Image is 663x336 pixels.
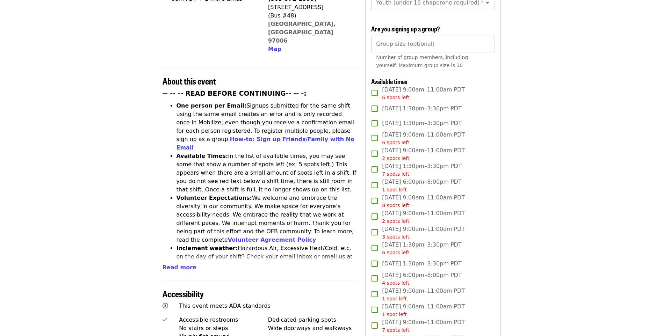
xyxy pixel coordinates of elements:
[382,327,409,333] span: 7 spots left
[163,75,216,87] span: About this event
[268,12,351,20] div: (Bus #48)
[228,236,316,243] a: Volunteer Agreement Policy
[382,95,409,100] span: 6 spots left
[382,271,461,287] span: [DATE] 6:00pm–8:00pm PDT
[382,225,465,241] span: [DATE] 9:00am–11:00am PDT
[382,280,409,286] span: 4 spots left
[382,171,409,177] span: 7 spots left
[382,146,465,162] span: [DATE] 9:00am–11:00am PDT
[382,209,465,225] span: [DATE] 9:00am–11:00am PDT
[163,316,167,323] i: check icon
[382,140,409,145] span: 6 spots left
[382,234,409,240] span: 3 spots left
[268,21,336,44] a: [GEOGRAPHIC_DATA], [GEOGRAPHIC_DATA] 97006
[268,316,357,324] div: Dedicated parking spots
[268,324,357,333] div: Wide doorways and walkways
[176,152,357,194] li: In the list of available times, you may see some that show a number of spots left (ex: 5 spots le...
[163,287,204,300] span: Accessibility
[163,90,307,97] strong: -- -- -- READ BEFORE CONTINUING-- -- -:
[268,45,281,53] button: Map
[382,187,407,192] span: 1 spot left
[268,3,351,12] div: [STREET_ADDRESS]
[382,312,407,317] span: 1 spot left
[382,203,409,208] span: 8 spots left
[382,318,465,334] span: [DATE] 9:00am–11:00am PDT
[382,131,465,146] span: [DATE] 9:00am–11:00am PDT
[176,244,357,286] li: Hazardous Air, Excessive Heat/Cold, etc. on the day of your shift? Check your email inbox or emai...
[179,302,271,309] span: This event meets ADA standards
[176,195,252,201] strong: Volunteer Expectations:
[382,302,465,318] span: [DATE] 9:00am–11:00am PDT
[376,54,468,68] span: Number of group members, including yourself. Maximum group size is 30
[163,263,196,272] button: Read more
[176,102,357,152] li: Signups submitted for the same shift using the same email creates an error and is only recorded o...
[382,155,409,161] span: 2 spots left
[179,316,268,324] div: Accessible restrooms
[382,296,407,301] span: 1 spot left
[382,241,461,256] span: [DATE] 1:30pm–3:30pm PDT
[176,136,355,151] a: How-to: Sign up Friends/Family with No Email
[382,260,461,268] span: [DATE] 1:30pm–3:30pm PDT
[176,102,247,109] strong: One person per Email:
[382,193,465,209] span: [DATE] 9:00am–11:00am PDT
[382,287,465,302] span: [DATE] 9:00am–11:00am PDT
[163,302,168,309] i: universal-access icon
[382,218,409,224] span: 2 spots left
[268,46,281,52] span: Map
[382,86,465,101] span: [DATE] 9:00am–11:00am PDT
[382,178,461,193] span: [DATE] 6:00pm–8:00pm PDT
[371,24,440,33] span: Are you signing up a group?
[176,194,357,244] li: We welcome and embrace the diversity in our community. We make space for everyone’s accessibility...
[371,77,408,86] span: Available times
[176,245,238,251] strong: Inclement weather:
[371,36,495,52] input: [object Object]
[382,250,409,255] span: 6 spots left
[179,324,268,333] div: No stairs or steps
[382,162,461,178] span: [DATE] 1:30pm–3:30pm PDT
[176,153,228,159] strong: Available Times:
[382,119,461,127] span: [DATE] 1:30pm–3:30pm PDT
[163,264,196,271] span: Read more
[382,104,461,113] span: [DATE] 1:30pm–3:30pm PDT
